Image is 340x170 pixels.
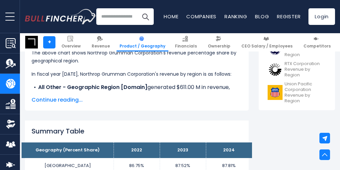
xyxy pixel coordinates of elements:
[25,9,96,24] a: Go to homepage
[160,142,206,158] th: 2023
[137,8,154,25] button: Search
[25,9,97,24] img: Bullfincher logo
[6,119,16,129] img: Ownership
[277,13,300,20] a: Register
[38,83,147,91] b: All Other - Geographic Region [Domain]
[32,127,242,135] h2: Summary Table
[175,43,197,49] span: Financials
[285,61,326,78] span: RTX Corporation Revenue by Region
[264,59,330,80] a: RTX Corporation Revenue by Region
[25,36,38,48] img: NOC logo
[32,70,242,78] p: In fiscal year [DATE], Northrop Grumman Corporation's revenue by region is as follows:
[264,80,330,106] a: Union Pacific Corporation Revenue by Region
[120,43,165,49] span: Product / Geography
[308,8,335,25] a: Login
[89,33,113,51] a: Revenue
[117,33,168,51] a: Product / Geography
[32,49,242,65] p: The above chart shows Northrop Grumman Corporation's revenue percentage share by geographical reg...
[268,62,283,77] img: RTX logo
[206,142,252,158] th: 2024
[238,33,296,51] a: CEO Salary / Employees
[285,81,326,104] span: Union Pacific Corporation Revenue by Region
[58,33,84,51] a: Overview
[164,13,178,20] a: Home
[22,142,114,158] th: Geography (Percent Share)
[268,85,283,100] img: UNP logo
[32,96,242,104] span: Continue reading...
[300,33,334,51] a: Competitors
[92,43,110,49] span: Revenue
[61,43,81,49] span: Overview
[208,43,230,49] span: Ownership
[114,142,160,158] th: 2022
[172,33,200,51] a: Financials
[224,13,247,20] a: Ranking
[255,13,269,20] a: Blog
[186,13,216,20] a: Companies
[205,33,233,51] a: Ownership
[43,36,55,48] a: +
[303,43,331,49] span: Competitors
[241,43,293,49] span: CEO Salary / Employees
[32,83,242,99] li: generated $611.00 M in revenue, representing 1.49% of its total revenue.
